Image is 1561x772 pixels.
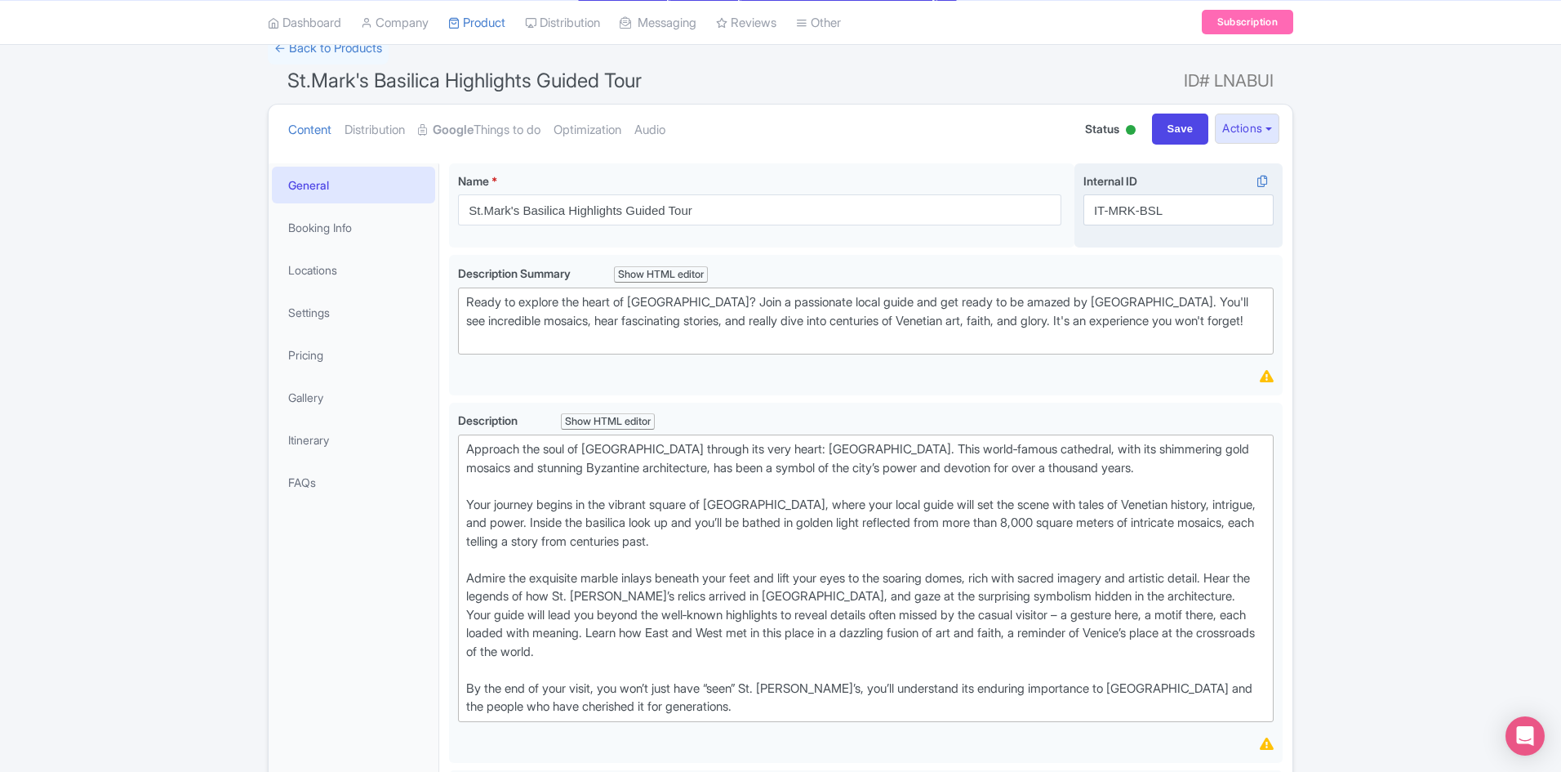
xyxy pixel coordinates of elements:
a: Gallery [272,379,435,416]
a: Locations [272,252,435,288]
span: Description Summary [458,266,573,280]
a: Content [288,105,331,156]
div: Open Intercom Messenger [1505,716,1545,756]
a: Optimization [554,105,621,156]
span: St.Mark's Basilica Highlights Guided Tour [287,69,642,92]
div: Active [1123,118,1139,144]
a: Subscription [1202,10,1293,34]
a: Itinerary [272,422,435,458]
div: Show HTML editor [614,266,708,283]
a: ← Back to Products [268,33,389,65]
a: Pricing [272,337,435,373]
a: Settings [272,294,435,331]
a: Distribution [345,105,405,156]
div: Show HTML editor [561,413,655,431]
span: Name [458,174,489,188]
span: Description [458,413,520,427]
strong: Google [433,121,474,140]
a: FAQs [272,464,435,501]
span: Internal ID [1083,174,1137,188]
span: Status [1085,120,1119,137]
a: General [272,167,435,203]
a: GoogleThings to do [418,105,540,156]
div: Ready to explore the heart of [GEOGRAPHIC_DATA]? Join a passionate local guide and get ready to b... [466,293,1265,349]
a: Audio [634,105,665,156]
input: Save [1152,114,1209,145]
div: Approach the soul of [GEOGRAPHIC_DATA] through its very heart: [GEOGRAPHIC_DATA]. This world‑famo... [466,440,1265,716]
button: Actions [1215,114,1279,144]
span: ID# LNABUI [1184,65,1274,97]
a: Booking Info [272,209,435,246]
